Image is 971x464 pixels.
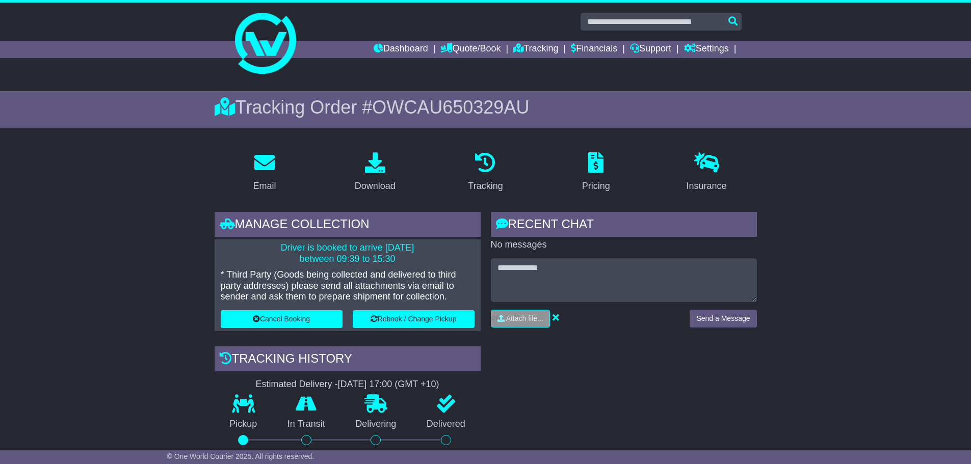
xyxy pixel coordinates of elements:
[571,41,617,58] a: Financials
[374,41,428,58] a: Dashboard
[253,179,276,193] div: Email
[215,379,481,390] div: Estimated Delivery -
[491,239,757,251] p: No messages
[690,310,756,327] button: Send a Message
[246,149,282,197] a: Email
[221,310,343,328] button: Cancel Booking
[272,419,340,430] p: In Transit
[461,149,509,197] a: Tracking
[575,149,617,197] a: Pricing
[491,212,757,239] div: RECENT CHAT
[680,149,733,197] a: Insurance
[215,96,757,118] div: Tracking Order #
[687,179,727,193] div: Insurance
[684,41,729,58] a: Settings
[215,346,481,374] div: Tracking history
[355,179,396,193] div: Download
[221,269,475,303] p: * Third Party (Goods being collected and delivered to third party addresses) please send all atta...
[215,419,273,430] p: Pickup
[338,379,439,390] div: [DATE] 17:00 (GMT +10)
[440,41,501,58] a: Quote/Book
[630,41,671,58] a: Support
[221,242,475,264] p: Driver is booked to arrive [DATE] between 09:39 to 15:30
[411,419,481,430] p: Delivered
[167,452,314,460] span: © One World Courier 2025. All rights reserved.
[468,179,503,193] div: Tracking
[348,149,402,197] a: Download
[353,310,475,328] button: Rebook / Change Pickup
[372,97,529,118] span: OWCAU650329AU
[340,419,412,430] p: Delivering
[513,41,558,58] a: Tracking
[215,212,481,239] div: Manage collection
[582,179,610,193] div: Pricing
